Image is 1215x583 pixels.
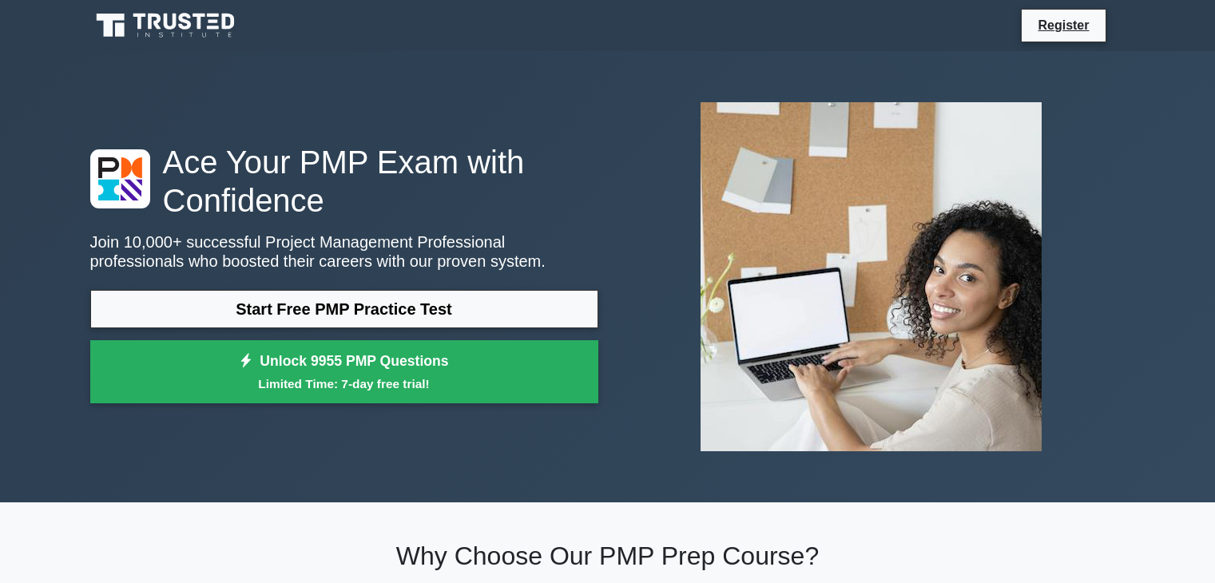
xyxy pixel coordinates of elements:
[90,290,598,328] a: Start Free PMP Practice Test
[90,232,598,271] p: Join 10,000+ successful Project Management Professional professionals who boosted their careers w...
[110,375,578,393] small: Limited Time: 7-day free trial!
[90,340,598,404] a: Unlock 9955 PMP QuestionsLimited Time: 7-day free trial!
[90,541,1126,571] h2: Why Choose Our PMP Prep Course?
[90,143,598,220] h1: Ace Your PMP Exam with Confidence
[1028,15,1098,35] a: Register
